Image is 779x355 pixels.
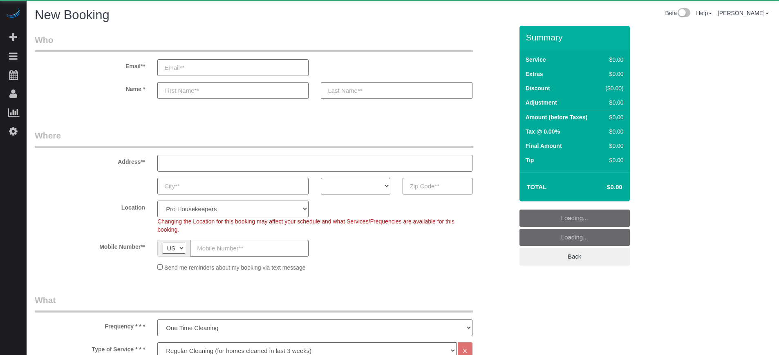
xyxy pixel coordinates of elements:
div: $0.00 [602,142,624,150]
label: Tax @ 0.00% [526,127,560,136]
div: $0.00 [602,70,624,78]
input: Last Name** [321,82,472,99]
span: Changing the Location for this booking may affect your schedule and what Services/Frequencies are... [157,218,454,233]
div: $0.00 [602,113,624,121]
span: New Booking [35,8,110,22]
strong: Total [527,183,547,190]
a: [PERSON_NAME] [718,10,769,16]
div: $0.00 [602,156,624,164]
h3: Summary [526,33,626,42]
input: Zip Code** [403,178,472,194]
label: Final Amount [526,142,562,150]
label: Mobile Number** [29,240,151,251]
label: Amount (before Taxes) [526,113,587,121]
label: Frequency * * * [29,319,151,330]
label: Tip [526,156,534,164]
legend: What [35,294,473,313]
div: $0.00 [602,56,624,64]
label: Type of Service * * * [29,342,151,353]
div: ($0.00) [602,84,624,92]
label: Service [526,56,546,64]
input: First Name** [157,82,309,99]
a: Help [696,10,712,16]
legend: Who [35,34,473,52]
div: $0.00 [602,127,624,136]
legend: Where [35,129,473,148]
input: Mobile Number** [190,240,309,257]
h4: $0.00 [582,184,622,191]
label: Name * [29,82,151,93]
img: Automaid Logo [5,8,21,20]
img: New interface [677,8,690,19]
label: Extras [526,70,543,78]
span: Send me reminders about my booking via text message [164,264,306,271]
label: Discount [526,84,550,92]
a: Beta [665,10,690,16]
a: Back [519,248,630,265]
div: $0.00 [602,98,624,107]
label: Adjustment [526,98,557,107]
label: Location [29,201,151,212]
